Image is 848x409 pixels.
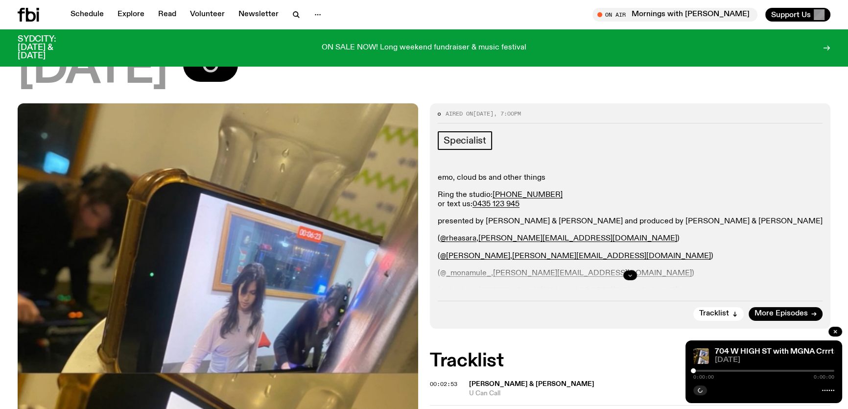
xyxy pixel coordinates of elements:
span: 00:02:53 [430,380,457,388]
button: 00:02:53 [430,382,457,387]
span: Support Us [771,10,811,19]
button: Tracklist [693,307,744,321]
p: presented by [PERSON_NAME] & [PERSON_NAME] and produced by [PERSON_NAME] & [PERSON_NAME] [438,217,823,226]
a: Specialist [438,131,492,150]
span: [DATE] [715,357,834,364]
p: Ring the studio: or text us: [438,191,823,209]
a: Schedule [65,8,110,22]
a: Read [152,8,182,22]
span: More Episodes [754,310,808,317]
a: Newsletter [233,8,284,22]
a: 0435 123 945 [472,200,519,208]
p: emo, cloud bs and other things [438,173,823,183]
span: , 7:00pm [494,110,521,118]
span: [DATE] [473,110,494,118]
a: Volunteer [184,8,231,22]
a: @[PERSON_NAME] [440,252,510,260]
a: 704 W HIGH ST with MGNA Crrrta [715,348,838,356]
span: U Can Call [469,389,745,398]
p: ON SALE NOW! Long weekend fundraiser & music festival [322,44,526,52]
span: 0:00:00 [693,375,714,380]
span: 0:00:00 [814,375,834,380]
button: Support Us [765,8,830,22]
img: Artist MGNA Crrrta [693,348,709,364]
a: @rheasara [440,235,476,242]
a: More Episodes [749,307,823,321]
h2: Tracklist [430,352,830,370]
a: Explore [112,8,150,22]
button: On AirMornings with [PERSON_NAME] [592,8,757,22]
span: Aired on [446,110,473,118]
span: [PERSON_NAME] & [PERSON_NAME] [469,381,594,387]
p: ( , ) [438,252,823,261]
p: ( , ) [438,234,823,243]
span: Specialist [444,135,486,146]
a: [PHONE_NUMBER] [493,191,563,199]
a: [PERSON_NAME][EMAIL_ADDRESS][DOMAIN_NAME] [512,252,711,260]
span: Tracklist [699,310,729,317]
a: [PERSON_NAME][EMAIL_ADDRESS][DOMAIN_NAME] [478,235,677,242]
h3: SYDCITY: [DATE] & [DATE] [18,35,80,60]
span: [DATE] [18,48,167,92]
